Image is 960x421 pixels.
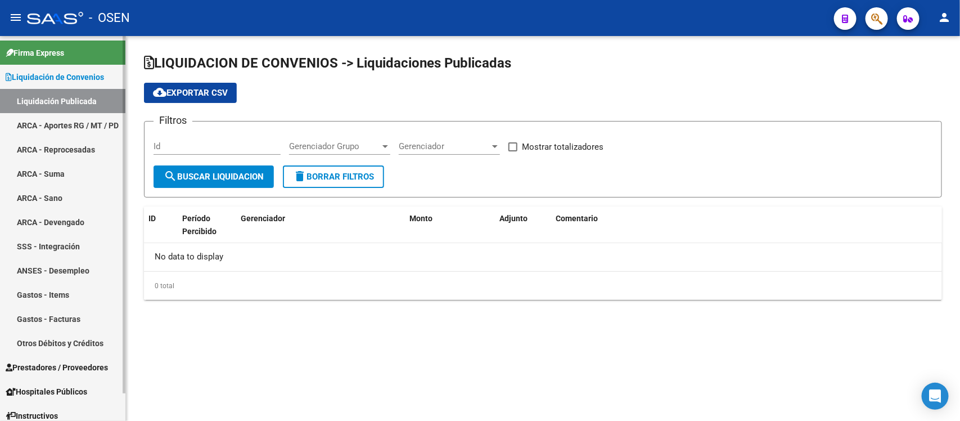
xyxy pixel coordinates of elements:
span: Gerenciador [241,214,285,223]
div: Open Intercom Messenger [922,383,949,410]
datatable-header-cell: Adjunto [495,207,551,256]
span: Exportar CSV [153,88,228,98]
span: LIQUIDACION DE CONVENIOS -> Liquidaciones Publicadas [144,55,511,71]
span: Monto [409,214,432,223]
button: Buscar Liquidacion [154,165,274,188]
div: No data to display [144,243,942,271]
div: 0 total [144,272,942,300]
span: Prestadores / Proveedores [6,361,108,374]
span: ID [148,214,156,223]
datatable-header-cell: ID [144,207,178,256]
mat-icon: menu [9,11,22,24]
mat-icon: delete [293,169,307,183]
datatable-header-cell: Gerenciador [236,207,405,256]
mat-icon: person [938,11,951,24]
span: Período Percibido [182,214,217,236]
span: Hospitales Públicos [6,386,87,398]
span: Adjunto [499,214,528,223]
mat-icon: cloud_download [153,86,166,99]
span: Comentario [556,214,598,223]
span: Liquidación de Convenios [6,71,104,83]
span: Gerenciador [399,141,490,151]
span: - OSEN [89,6,130,30]
button: Exportar CSV [144,83,237,103]
span: Mostrar totalizadores [522,140,603,154]
span: Buscar Liquidacion [164,172,264,182]
span: Borrar Filtros [293,172,374,182]
span: Firma Express [6,47,64,59]
button: Borrar Filtros [283,165,384,188]
datatable-header-cell: Comentario [551,207,942,256]
span: Gerenciador Grupo [289,141,380,151]
datatable-header-cell: Período Percibido [178,207,220,256]
datatable-header-cell: Monto [405,207,495,256]
h3: Filtros [154,113,192,128]
mat-icon: search [164,169,177,183]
